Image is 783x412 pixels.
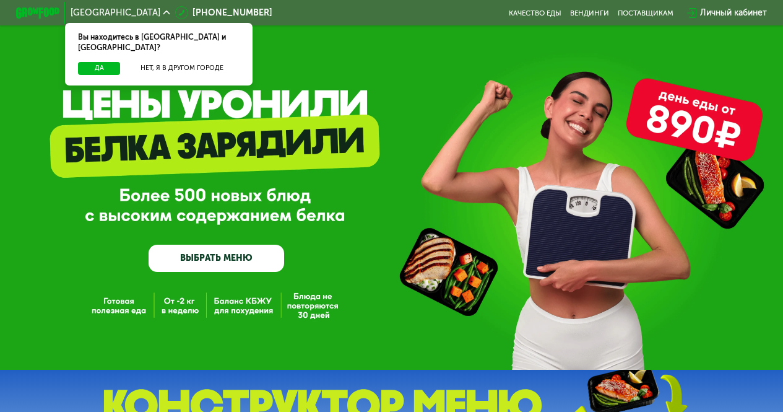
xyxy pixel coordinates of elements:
[618,9,673,17] div: поставщикам
[700,6,767,19] div: Личный кабинет
[149,245,284,272] a: ВЫБРАТЬ МЕНЮ
[78,62,120,75] button: Да
[175,6,272,19] a: [PHONE_NUMBER]
[570,9,609,17] a: Вендинги
[509,9,561,17] a: Качество еды
[65,23,252,62] div: Вы находитесь в [GEOGRAPHIC_DATA] и [GEOGRAPHIC_DATA]?
[124,62,239,75] button: Нет, я в другом городе
[71,9,160,17] span: [GEOGRAPHIC_DATA]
